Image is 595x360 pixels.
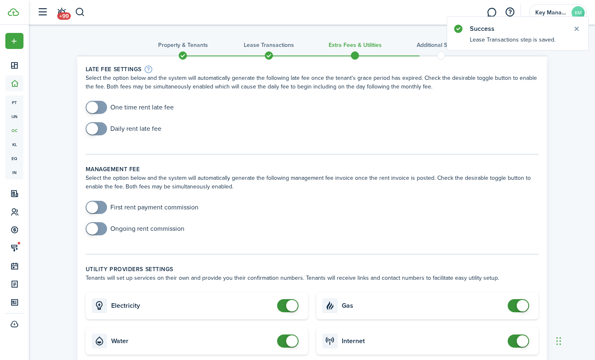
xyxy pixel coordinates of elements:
[329,41,382,49] h3: Extra fees & Utilities
[86,174,539,191] wizard-step-header-description: Select the option below and the system will automatically generate the following management fee i...
[158,41,208,49] h3: Property & Tenants
[54,2,69,23] a: Notifications
[5,165,23,179] a: in
[571,23,582,35] button: Close notify
[5,109,23,123] a: un
[86,265,539,274] wizard-step-header-title: Utility providers settings
[111,302,273,309] card-title: Electricity
[556,329,561,353] div: Drag
[75,5,85,19] button: Search
[5,123,23,137] a: oc
[86,165,539,174] wizard-step-header-title: Management fee
[342,337,504,345] card-title: Internet
[484,2,499,23] a: Messaging
[86,74,539,91] wizard-step-header-description: Select the option below and the system will automatically generate the following late fee once th...
[5,137,23,151] a: kl
[447,35,588,50] notify-body: Lease Transactions step is saved.
[572,6,585,19] avatar-text: KM
[470,24,565,34] notify-title: Success
[86,274,539,282] wizard-step-header-description: Tenants will set up services on their own and provide you their confirmation numbers. Tenants wil...
[86,65,539,74] wizard-step-header-title: Late fee settings
[503,5,517,19] button: Open resource center
[8,8,19,16] img: TenantCloud
[342,302,504,309] card-title: Gas
[5,33,23,49] button: Open menu
[111,337,273,345] card-title: Water
[5,151,23,165] a: eq
[244,41,294,49] h3: Lease Transactions
[535,10,568,16] span: Key Management
[57,12,71,20] span: +99
[554,321,595,360] iframe: Chat Widget
[35,5,50,20] button: Open sidebar
[417,41,466,49] h3: Additional Services
[5,95,23,109] a: pt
